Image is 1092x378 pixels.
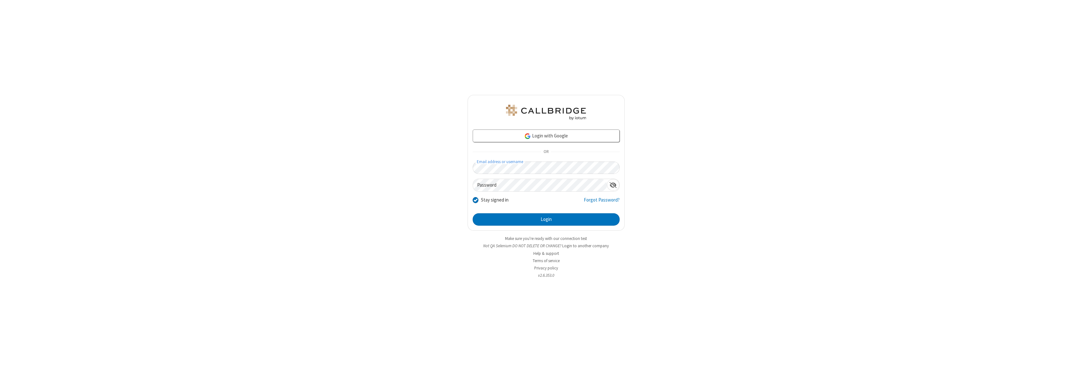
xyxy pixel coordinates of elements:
button: Login to another company [562,243,609,249]
a: Login with Google [473,129,620,142]
span: OR [541,148,551,156]
input: Password [473,179,607,191]
li: v2.6.353.0 [468,272,625,278]
iframe: Chat [1076,361,1087,374]
a: Terms of service [533,258,560,263]
div: Show password [607,179,619,191]
a: Help & support [533,251,559,256]
li: Not QA Selenium DO NOT DELETE OR CHANGE? [468,243,625,249]
a: Privacy policy [534,265,558,271]
a: Make sure you're ready with our connection test [505,236,587,241]
input: Email address or username [473,162,620,174]
button: Login [473,213,620,226]
img: google-icon.png [524,133,531,140]
img: QA Selenium DO NOT DELETE OR CHANGE [505,105,587,120]
label: Stay signed in [481,196,509,204]
a: Forgot Password? [584,196,620,209]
